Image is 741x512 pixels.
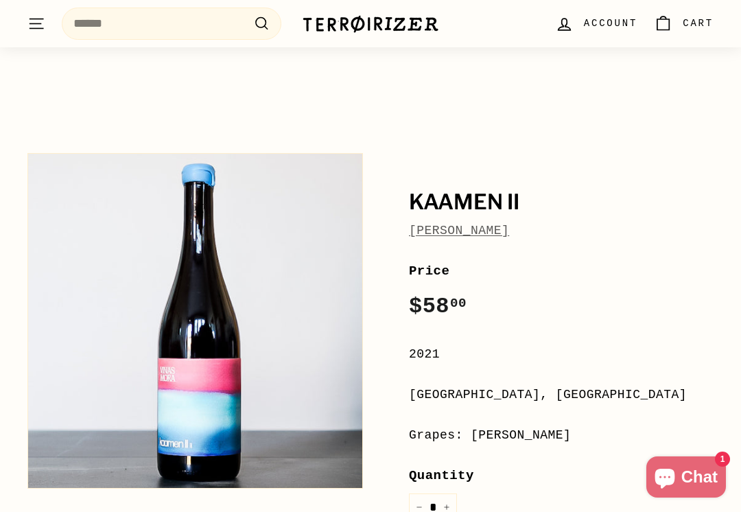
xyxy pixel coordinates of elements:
[409,426,714,445] div: Grapes: [PERSON_NAME]
[409,465,714,486] label: Quantity
[683,16,714,31] span: Cart
[584,16,637,31] span: Account
[409,345,714,364] div: 2021
[646,3,722,44] a: Cart
[409,224,509,237] a: [PERSON_NAME]
[28,154,362,488] img: Kaamen ii
[642,456,730,501] inbox-online-store-chat: Shopify online store chat
[409,294,467,319] span: $58
[547,3,646,44] a: Account
[450,296,467,311] sup: 00
[409,385,714,405] div: [GEOGRAPHIC_DATA], [GEOGRAPHIC_DATA]
[409,191,714,214] h1: Kaamen ii
[409,261,714,281] label: Price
